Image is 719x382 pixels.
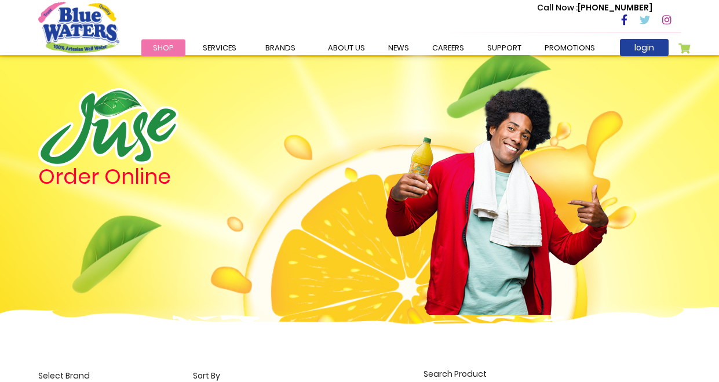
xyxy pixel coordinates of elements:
a: News [377,39,421,56]
span: Call Now : [537,2,578,13]
h4: Order Online [38,166,296,187]
a: Promotions [533,39,607,56]
a: login [620,39,669,56]
a: careers [421,39,476,56]
p: [PHONE_NUMBER] [537,2,652,14]
span: Shop [153,42,174,53]
span: Brands [265,42,295,53]
span: Services [203,42,236,53]
div: Sort By [193,370,296,382]
a: about us [316,39,377,56]
img: logo [38,88,178,166]
img: man.png [384,67,610,315]
a: store logo [38,2,119,53]
a: support [476,39,533,56]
